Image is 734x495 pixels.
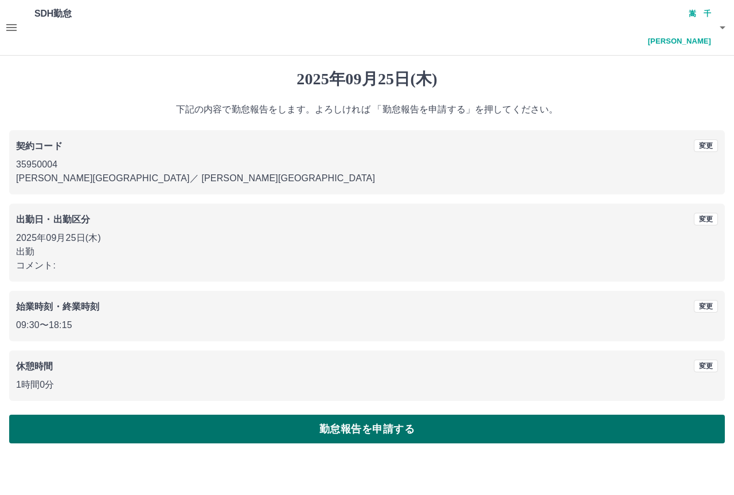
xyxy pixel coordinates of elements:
[16,302,99,311] b: 始業時刻・終業時刻
[16,259,718,272] p: コメント:
[9,415,725,443] button: 勤怠報告を申請する
[16,318,718,332] p: 09:30 〜 18:15
[16,141,63,151] b: 契約コード
[16,215,90,224] b: 出勤日・出勤区分
[9,69,725,89] h1: 2025年09月25日(木)
[9,103,725,116] p: 下記の内容で勤怠報告をします。よろしければ 「勤怠報告を申請する」を押してください。
[694,139,718,152] button: 変更
[16,172,718,185] p: [PERSON_NAME][GEOGRAPHIC_DATA] ／ [PERSON_NAME][GEOGRAPHIC_DATA]
[694,213,718,225] button: 変更
[694,300,718,313] button: 変更
[16,158,718,172] p: 35950004
[16,378,718,392] p: 1時間0分
[16,361,53,371] b: 休憩時間
[16,231,718,245] p: 2025年09月25日(木)
[694,360,718,372] button: 変更
[16,245,718,259] p: 出勤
